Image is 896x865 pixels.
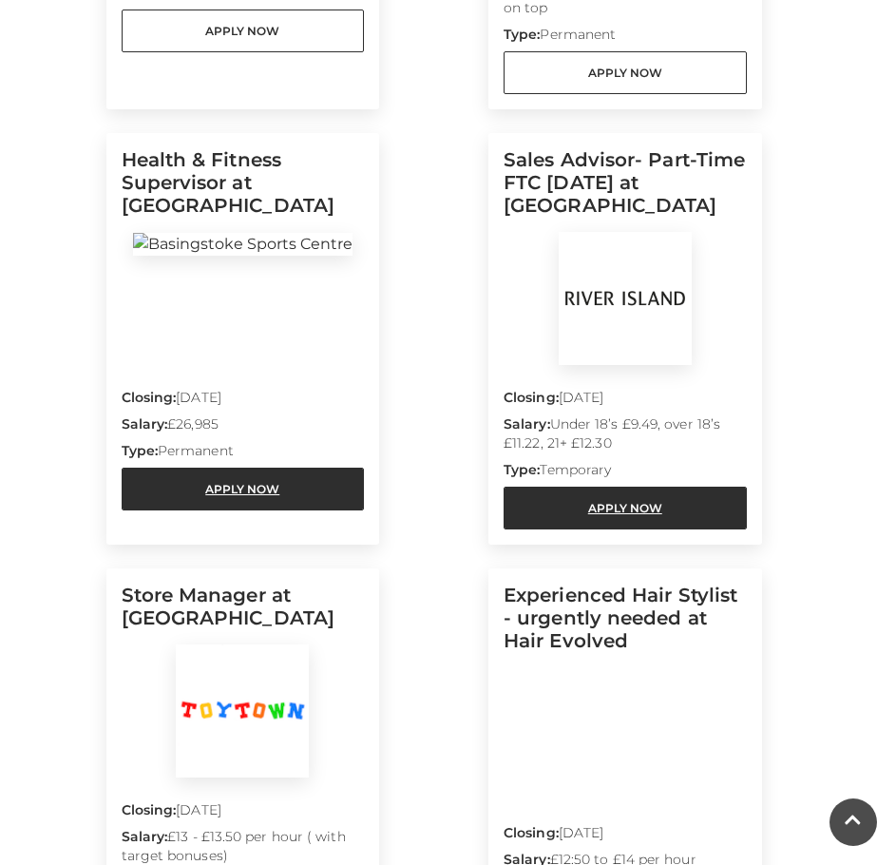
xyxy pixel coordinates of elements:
[122,414,365,441] p: £26,985
[504,388,747,414] p: [DATE]
[504,25,747,51] p: Permanent
[504,415,550,432] strong: Salary:
[176,644,309,778] img: Toy Town
[122,415,168,432] strong: Salary:
[122,148,365,232] h5: Health & Fitness Supervisor at [GEOGRAPHIC_DATA]
[122,389,177,406] strong: Closing:
[504,148,747,232] h5: Sales Advisor- Part-Time FTC [DATE] at [GEOGRAPHIC_DATA]
[122,441,365,468] p: Permanent
[504,26,540,43] strong: Type:
[122,828,168,845] strong: Salary:
[504,51,747,94] a: Apply Now
[122,584,365,644] h5: Store Manager at [GEOGRAPHIC_DATA]
[133,233,353,256] img: Basingstoke Sports Centre
[504,487,747,529] a: Apply Now
[122,442,158,459] strong: Type:
[504,414,747,460] p: Under 18’s £9.49, over 18’s £11.22, 21+ £12.30
[122,801,177,818] strong: Closing:
[504,460,747,487] p: Temporary
[504,584,747,667] h5: Experienced Hair Stylist - urgently needed at Hair Evolved
[559,232,692,365] img: River Island
[122,10,365,52] a: Apply Now
[504,823,747,850] p: [DATE]
[504,824,559,841] strong: Closing:
[504,389,559,406] strong: Closing:
[122,388,365,414] p: [DATE]
[122,800,365,827] p: [DATE]
[122,468,365,510] a: Apply Now
[504,461,540,478] strong: Type:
